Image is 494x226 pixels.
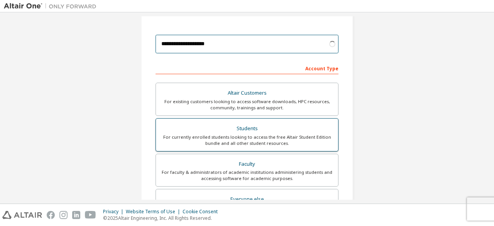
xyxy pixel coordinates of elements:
div: Privacy [103,209,126,215]
img: linkedin.svg [72,211,80,219]
img: facebook.svg [47,211,55,219]
div: For faculty & administrators of academic institutions administering students and accessing softwa... [161,169,333,182]
div: Altair Customers [161,88,333,99]
img: youtube.svg [85,211,96,219]
div: For existing customers looking to access software downloads, HPC resources, community, trainings ... [161,99,333,111]
div: Faculty [161,159,333,170]
div: Website Terms of Use [126,209,183,215]
img: altair_logo.svg [2,211,42,219]
div: Everyone else [161,194,333,205]
img: Altair One [4,2,100,10]
div: Cookie Consent [183,209,222,215]
div: For currently enrolled students looking to access the free Altair Student Edition bundle and all ... [161,134,333,146]
div: Students [161,123,333,134]
p: © 2025 Altair Engineering, Inc. All Rights Reserved. [103,215,222,221]
div: Account Type [156,62,338,74]
img: instagram.svg [59,211,68,219]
